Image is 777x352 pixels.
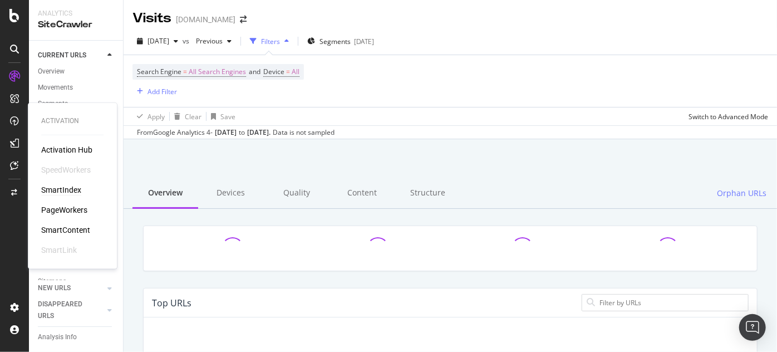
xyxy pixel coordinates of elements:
[132,9,171,28] div: Visits
[191,32,236,50] button: Previous
[41,204,87,216] a: PageWorkers
[684,107,768,125] button: Switch to Advanced Mode
[191,36,223,46] span: Previous
[249,67,260,76] span: and
[41,184,81,195] a: SmartIndex
[303,32,378,50] button: Segments[DATE]
[198,178,264,209] div: Devices
[147,36,169,46] span: 2025 Aug. 18th
[38,282,104,294] a: NEW URLS
[38,331,115,343] a: Analysis Info
[38,82,115,94] a: Movements
[147,87,177,96] div: Add Filter
[38,9,114,18] div: Analytics
[38,50,104,61] a: CURRENT URLS
[689,112,768,121] div: Switch to Advanced Mode
[132,178,198,209] div: Overview
[264,178,330,209] div: Quality
[147,112,165,121] div: Apply
[38,276,104,287] a: Sitemaps
[598,297,744,308] input: Filter by URLs
[38,331,77,343] div: Analysis Info
[739,314,766,341] div: Open Intercom Messenger
[185,112,201,121] div: Clear
[38,276,66,287] div: Sitemaps
[38,82,73,94] div: Movements
[38,299,104,322] a: DISAPPEARED URLS
[38,66,65,77] div: Overview
[170,107,201,125] button: Clear
[354,37,374,46] div: [DATE]
[41,116,104,126] div: Activation
[176,14,235,25] div: [DOMAIN_NAME]
[220,112,235,121] div: Save
[215,128,237,138] div: [DATE]
[41,245,77,256] div: SmartLink
[247,128,271,138] div: [DATE] .
[183,36,191,46] span: vs
[41,164,91,175] div: SpeedWorkers
[395,178,461,209] div: Structure
[152,297,191,309] div: Top URLs
[41,144,92,155] a: Activation Hub
[263,67,284,76] span: Device
[137,128,335,138] div: From Google Analytics 4 - to Data is not sampled
[137,67,181,76] span: Search Engine
[38,98,115,110] a: Segments
[330,178,395,209] div: Content
[319,37,351,46] span: Segments
[183,67,187,76] span: =
[245,32,293,50] button: Filters
[38,18,114,31] div: SiteCrawler
[132,107,165,125] button: Apply
[38,50,86,61] div: CURRENT URLS
[292,64,299,80] span: All
[240,16,247,23] div: arrow-right-arrow-left
[38,282,71,294] div: NEW URLS
[261,37,280,46] div: Filters
[41,224,90,236] a: SmartContent
[132,85,177,98] button: Add Filter
[132,32,183,50] button: [DATE]
[38,98,68,110] div: Segments
[189,64,246,80] span: All Search Engines
[206,107,235,125] button: Save
[38,299,94,322] div: DISAPPEARED URLS
[717,188,766,199] span: Orphan URLs
[286,67,290,76] span: =
[38,66,115,77] a: Overview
